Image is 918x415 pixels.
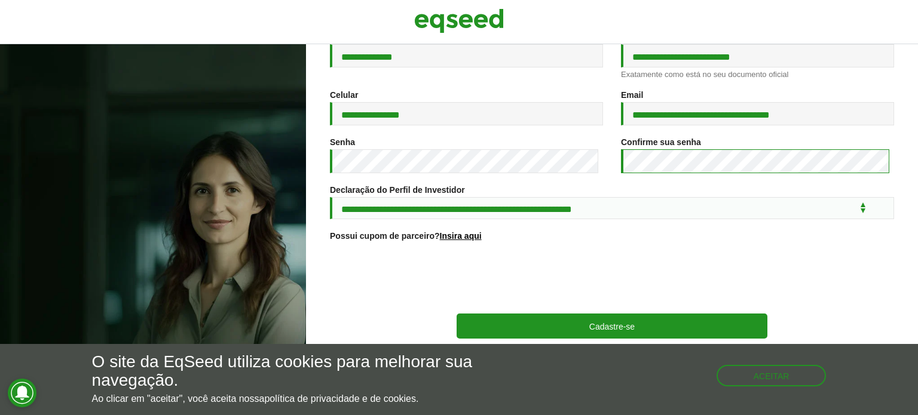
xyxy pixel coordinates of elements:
[621,138,701,146] label: Confirme sua senha
[264,394,416,404] a: política de privacidade e de cookies
[330,186,465,194] label: Declaração do Perfil de Investidor
[414,6,504,36] img: EqSeed Logo
[330,232,482,240] label: Possui cupom de parceiro?
[717,365,827,386] button: Aceitar
[457,313,767,339] button: Cadastre-se
[621,91,643,99] label: Email
[521,255,703,302] iframe: reCAPTCHA
[92,353,533,390] h5: O site da EqSeed utiliza cookies para melhorar sua navegação.
[92,393,533,404] p: Ao clicar em "aceitar", você aceita nossa .
[330,138,355,146] label: Senha
[330,91,358,99] label: Celular
[440,232,482,240] a: Insira aqui
[621,70,894,78] div: Exatamente como está no seu documento oficial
